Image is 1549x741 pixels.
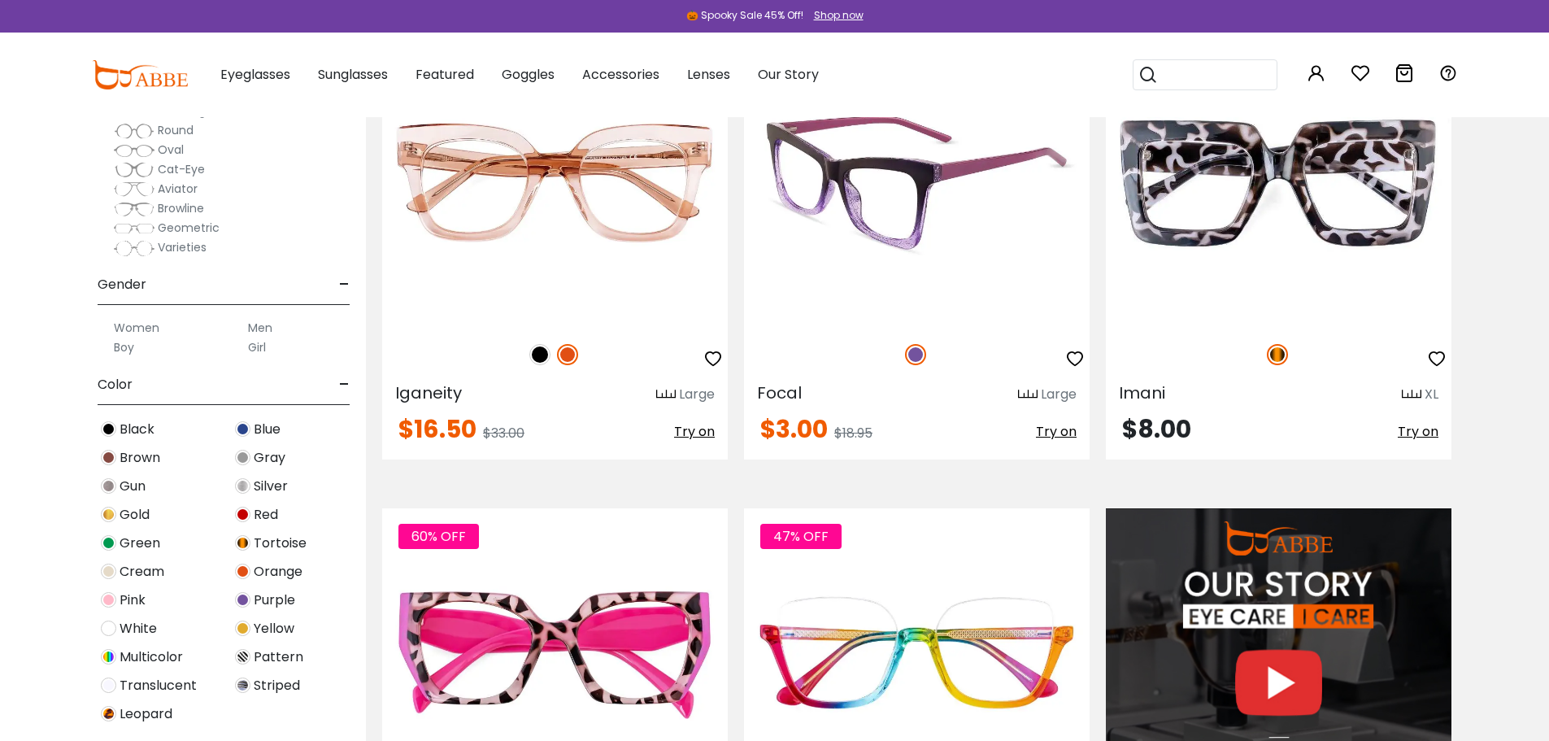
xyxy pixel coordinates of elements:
span: Cat-Eye [158,161,205,177]
div: XL [1425,385,1438,404]
span: Green [120,534,160,553]
img: Cream [101,564,116,579]
span: Round [158,122,194,138]
img: Gray [235,450,250,465]
span: Yellow [254,619,294,639]
img: Striped [235,678,250,693]
label: Boy [114,338,134,357]
label: Men [248,318,272,338]
a: Shop now [806,8,864,22]
span: Our Story [758,65,819,84]
span: Leopard [120,704,172,724]
img: Orange [235,564,250,579]
span: Pink [120,591,146,610]
span: Cream [120,562,164,582]
span: Sunglasses [318,65,388,84]
img: Black [101,421,116,437]
span: Featured [416,65,474,84]
img: White [101,621,116,636]
img: Aviator.png [114,181,154,198]
span: Try on [1398,422,1438,441]
span: Try on [1036,422,1077,441]
img: Orange Iganeity - Acetate ,Universal Bridge Fit [382,38,728,326]
span: Eyeglasses [220,65,290,84]
span: 60% OFF [398,524,479,549]
span: Black [120,420,154,439]
span: Accessories [582,65,659,84]
img: Cat-Eye.png [114,162,154,178]
button: Try on [1036,417,1077,447]
img: Pattern [235,649,250,665]
img: Red [235,507,250,522]
span: Color [98,365,133,404]
img: Tortoise [1267,344,1288,365]
span: Imani [1119,381,1165,404]
span: Pattern [254,647,303,667]
div: 🎃 Spooky Sale 45% Off! [686,8,803,23]
img: Silver [235,478,250,494]
span: Gray [254,448,285,468]
span: Multicolor [120,647,183,667]
span: $16.50 [398,412,476,447]
span: $8.00 [1122,412,1191,447]
img: Brown [101,450,116,465]
img: Purple [235,592,250,608]
img: Geometric.png [114,220,154,237]
span: White [120,619,157,639]
span: - [339,265,350,304]
img: size ruler [1018,389,1038,401]
img: Tortoise [235,535,250,551]
img: Varieties.png [114,240,154,257]
span: Iganeity [395,381,462,404]
span: Gun [120,477,146,496]
span: Translucent [120,676,197,695]
img: Gold [101,507,116,522]
span: Brown [120,448,160,468]
img: Pink [101,592,116,608]
span: Focal [757,381,802,404]
span: Orange [254,562,302,582]
span: $3.00 [760,412,828,447]
span: Purple [254,591,295,610]
span: Gender [98,265,146,304]
img: Browline.png [114,201,154,217]
span: Tortoise [254,534,307,553]
label: Girl [248,338,266,357]
img: Multicolor [101,649,116,665]
img: Tortoise Imani - Plastic ,Universal Bridge Fit [1106,38,1451,326]
img: size ruler [1402,389,1421,401]
img: Green [101,535,116,551]
img: Blue [235,421,250,437]
img: size ruler [656,389,676,401]
label: Women [114,318,159,338]
span: Geometric [158,220,220,236]
span: Silver [254,477,288,496]
img: Gun [101,478,116,494]
span: Goggles [502,65,555,84]
span: Blue [254,420,281,439]
span: $33.00 [483,424,524,442]
img: Round.png [114,123,154,139]
button: Try on [674,417,715,447]
img: Purple Focal - TR ,Universal Bridge Fit [744,38,1090,326]
img: abbeglasses.com [92,60,188,89]
img: Oval.png [114,142,154,159]
span: Browline [158,200,204,216]
span: Varieties [158,239,207,255]
span: Lenses [687,65,730,84]
span: Try on [674,422,715,441]
span: 47% OFF [760,524,842,549]
span: - [339,365,350,404]
div: Shop now [814,8,864,23]
span: Gold [120,505,150,525]
img: Orange [557,344,578,365]
img: Translucent [101,678,116,693]
img: Black [529,344,550,365]
img: Purple [905,344,926,365]
span: Aviator [158,181,198,197]
div: Large [679,385,715,404]
button: Try on [1398,417,1438,447]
